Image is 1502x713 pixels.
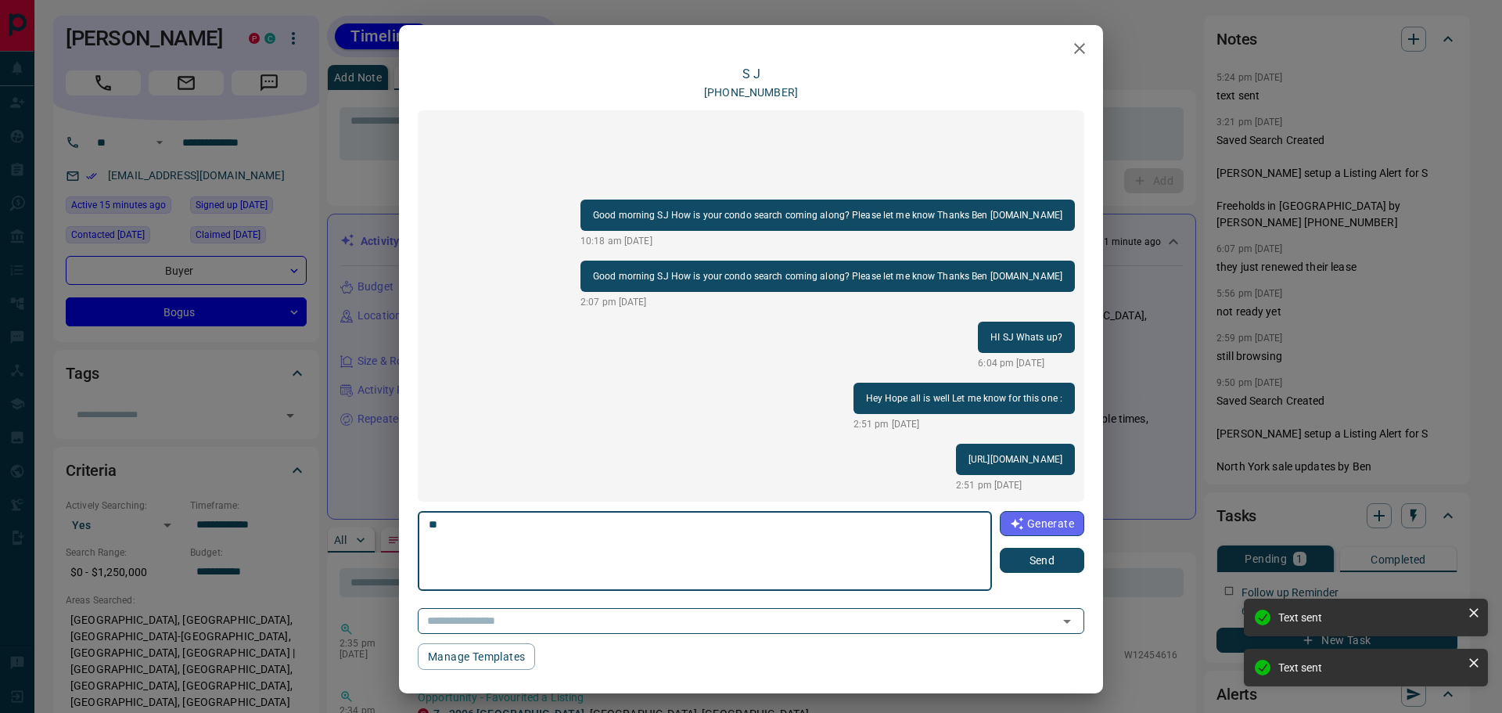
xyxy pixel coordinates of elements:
[1000,511,1084,536] button: Generate
[866,389,1062,408] p: Hey Hope all is well Let me know for this one :
[580,295,1075,309] p: 2:07 pm [DATE]
[968,450,1062,469] p: [URL][DOMAIN_NAME]
[580,234,1075,248] p: 10:18 am [DATE]
[990,328,1062,347] p: HI SJ Whats up?
[853,417,1075,431] p: 2:51 pm [DATE]
[956,478,1075,492] p: 2:51 pm [DATE]
[1278,611,1461,624] div: Text sent
[978,356,1075,370] p: 6:04 pm [DATE]
[418,643,535,670] button: Manage Templates
[1278,661,1461,674] div: Text sent
[593,267,1062,286] p: Good morning SJ How is your condo search coming along? Please let me know Thanks Ben [DOMAIN_NAME]
[1056,610,1078,632] button: Open
[742,67,760,81] a: S J
[1000,548,1084,573] button: Send
[704,85,798,101] p: [PHONE_NUMBER]
[593,206,1062,225] p: Good morning SJ How is your condo search coming along? Please let me know Thanks Ben [DOMAIN_NAME]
